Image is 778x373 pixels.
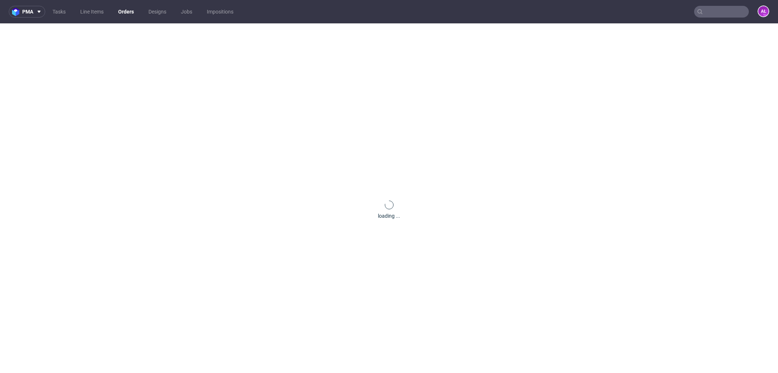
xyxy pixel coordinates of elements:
img: logo [12,8,22,16]
div: loading ... [378,212,400,220]
a: Line Items [76,6,108,18]
a: Impositions [202,6,238,18]
a: Designs [144,6,171,18]
a: Orders [114,6,138,18]
figcaption: AŁ [758,6,769,16]
span: pma [22,9,33,14]
a: Tasks [48,6,70,18]
a: Jobs [177,6,197,18]
button: pma [9,6,45,18]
